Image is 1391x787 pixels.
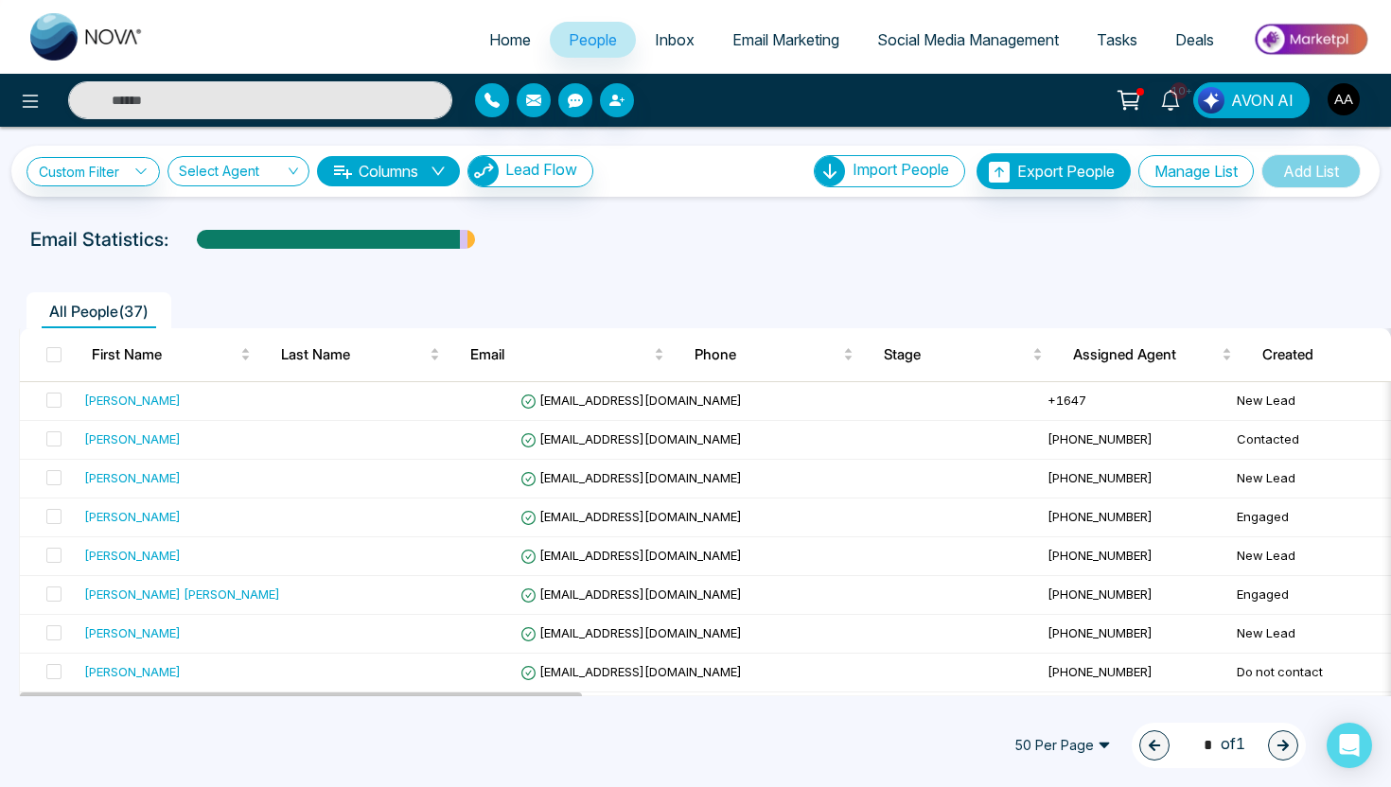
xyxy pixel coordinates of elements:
span: [PHONE_NUMBER] [1048,509,1153,524]
th: Stage [869,328,1058,381]
span: AVON AI [1231,89,1294,112]
span: People [569,30,617,49]
span: Deals [1175,30,1214,49]
th: First Name [77,328,266,381]
span: [EMAIL_ADDRESS][DOMAIN_NAME] [520,586,742,602]
div: [PERSON_NAME] [84,429,181,448]
a: Custom Filter [26,157,160,186]
span: Stage [884,343,1029,366]
div: [PERSON_NAME] [84,468,181,487]
span: 10+ [1171,82,1188,99]
th: Last Name [266,328,455,381]
span: [PHONE_NUMBER] [1048,431,1153,446]
p: Email Statistics: [30,225,168,254]
span: First Name [92,343,237,366]
span: down [431,164,446,179]
a: Inbox [636,22,713,58]
span: [PHONE_NUMBER] [1048,664,1153,679]
a: 10+ [1148,82,1193,115]
span: [EMAIL_ADDRESS][DOMAIN_NAME] [520,431,742,446]
th: Assigned Agent [1058,328,1247,381]
span: Inbox [655,30,695,49]
span: Tasks [1097,30,1137,49]
span: Phone [695,343,839,366]
span: of 1 [1192,732,1245,758]
span: Email [470,343,650,366]
span: [EMAIL_ADDRESS][DOMAIN_NAME] [520,548,742,563]
div: [PERSON_NAME] [84,662,181,681]
button: Export People [977,153,1131,189]
span: [PHONE_NUMBER] [1048,470,1153,485]
span: [PHONE_NUMBER] [1048,548,1153,563]
span: +1647 [1048,393,1086,408]
th: Email [455,328,679,381]
div: [PERSON_NAME] [84,391,181,410]
img: Lead Flow [468,156,499,186]
a: Social Media Management [858,22,1078,58]
span: Import People [853,160,949,179]
span: Home [489,30,531,49]
span: Last Name [281,343,426,366]
span: [PHONE_NUMBER] [1048,625,1153,640]
img: User Avatar [1328,83,1360,115]
span: Social Media Management [877,30,1059,49]
img: Market-place.gif [1242,18,1380,61]
button: Manage List [1138,155,1254,187]
span: Email Marketing [732,30,839,49]
span: [EMAIL_ADDRESS][DOMAIN_NAME] [520,470,742,485]
span: 50 Per Page [1001,730,1124,761]
span: [EMAIL_ADDRESS][DOMAIN_NAME] [520,664,742,679]
span: All People ( 37 ) [42,302,156,321]
span: [EMAIL_ADDRESS][DOMAIN_NAME] [520,393,742,408]
div: Open Intercom Messenger [1327,723,1372,768]
span: [EMAIL_ADDRESS][DOMAIN_NAME] [520,625,742,640]
div: [PERSON_NAME] [84,546,181,565]
th: Phone [679,328,869,381]
a: Home [470,22,550,58]
a: Tasks [1078,22,1156,58]
button: Columnsdown [317,156,460,186]
button: AVON AI [1193,82,1310,118]
div: [PERSON_NAME] [84,623,181,642]
a: Lead FlowLead Flow [460,155,593,187]
div: [PERSON_NAME] [84,507,181,526]
span: Lead Flow [505,160,577,179]
span: Export People [1017,162,1115,181]
span: [PHONE_NUMBER] [1048,586,1153,602]
span: Assigned Agent [1073,343,1218,366]
a: People [550,22,636,58]
img: Nova CRM Logo [30,13,144,61]
div: [PERSON_NAME] [PERSON_NAME] [84,585,280,603]
a: Deals [1156,22,1233,58]
img: Lead Flow [1198,87,1224,114]
a: Email Marketing [713,22,858,58]
span: [EMAIL_ADDRESS][DOMAIN_NAME] [520,509,742,524]
button: Lead Flow [467,155,593,187]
